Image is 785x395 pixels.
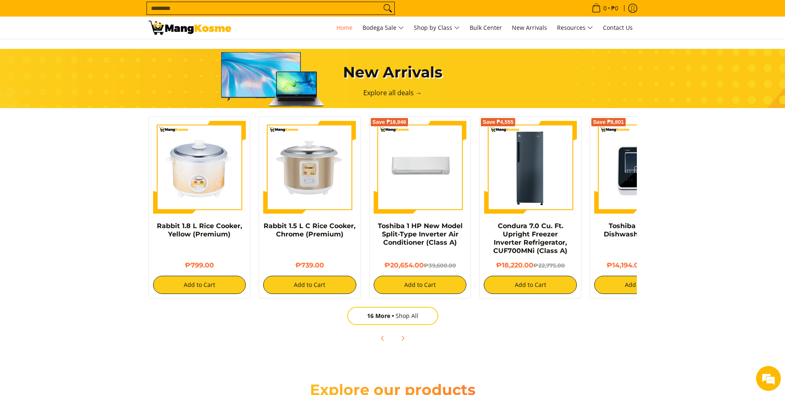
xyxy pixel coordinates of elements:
span: Save ₱18,946 [372,120,406,125]
div: Chat with us now [43,46,139,57]
img: Toshiba Mini 4-Set Dishwasher (Class A) [594,121,687,214]
span: Contact Us [603,24,633,31]
img: https://mangkosme.com/products/rabbit-1-8-l-rice-cooker-yellow-class-a [153,121,246,214]
a: 16 MoreShop All [347,307,438,325]
img: Mang Kosme: Your Home Appliances Warehouse Sale Partner! [149,21,231,35]
a: Rabbit 1.8 L Rice Cooker, Yellow (Premium) [157,222,242,238]
img: https://mangkosme.com/products/rabbit-1-5-l-c-rice-cooker-chrome-class-a [263,121,356,214]
a: Home [332,17,357,39]
h6: ₱799.00 [153,261,246,270]
h6: ₱739.00 [263,261,356,270]
button: Add to Cart [263,276,356,294]
nav: Main Menu [240,17,637,39]
span: ₱0 [610,5,619,11]
button: Add to Cart [374,276,467,294]
img: Toshiba 1 HP New Model Split-Type Inverter Air Conditioner (Class A) [374,121,467,214]
del: ₱22,775.00 [533,262,565,269]
button: Search [381,2,394,14]
textarea: Type your message and hit 'Enter' [4,226,158,255]
span: Bodega Sale [362,23,404,33]
img: Condura 7.0 Cu. Ft. Upright Freezer Inverter Refrigerator, CUF700MNi (Class A) [484,121,577,214]
span: New Arrivals [512,24,547,31]
a: Condura 7.0 Cu. Ft. Upright Freezer Inverter Refrigerator, CUF700MNi (Class A) [493,222,567,255]
button: Add to Cart [153,276,246,294]
a: New Arrivals [508,17,551,39]
del: ₱39,600.00 [424,262,456,269]
span: • [589,4,621,13]
button: Add to Cart [484,276,577,294]
a: Toshiba Mini 4-Set Dishwasher (Class A) [604,222,678,238]
span: Home [336,24,353,31]
h6: ₱20,654.00 [374,261,467,270]
a: Explore all deals → [363,88,422,97]
a: Rabbit 1.5 L C Rice Cooker, Chrome (Premium) [264,222,355,238]
button: Add to Cart [594,276,687,294]
span: Resources [557,23,593,33]
button: Next [394,329,412,347]
button: Previous [374,329,392,347]
a: Bodega Sale [358,17,408,39]
span: Bulk Center [470,24,502,31]
a: Contact Us [599,17,637,39]
div: Minimize live chat window [136,4,156,24]
h6: ₱18,220.00 [484,261,577,270]
span: Save ₱8,801 [593,120,624,125]
a: Shop by Class [410,17,464,39]
a: Resources [553,17,597,39]
span: 16 More [367,312,396,320]
span: 0 [602,5,608,11]
a: Bulk Center [466,17,506,39]
span: We're online! [48,104,114,188]
span: Shop by Class [414,23,460,33]
h6: ₱14,194.00 [594,261,687,270]
span: Save ₱4,555 [483,120,514,125]
a: Toshiba 1 HP New Model Split-Type Inverter Air Conditioner (Class A) [378,222,463,246]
